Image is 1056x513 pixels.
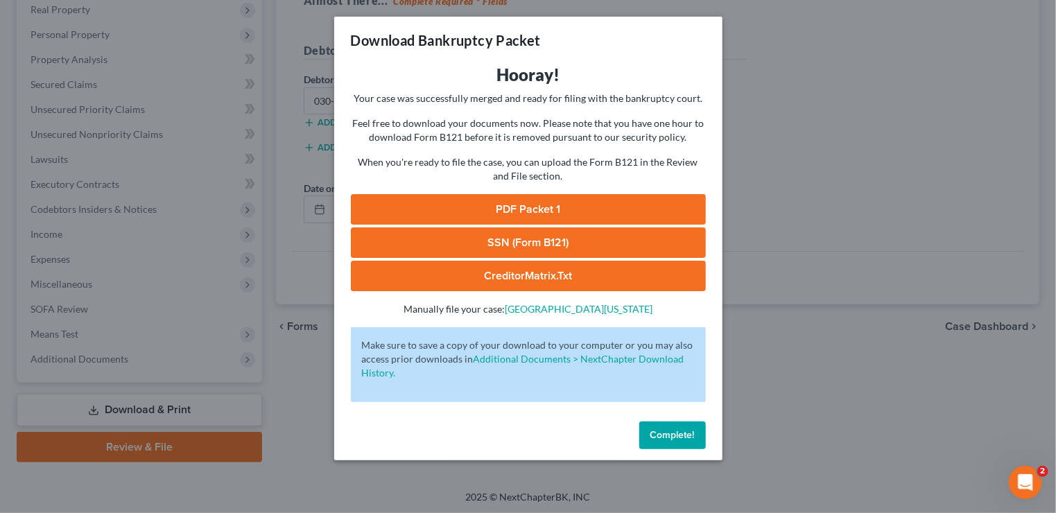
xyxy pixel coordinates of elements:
span: Complete! [650,429,695,441]
h3: Download Bankruptcy Packet [351,31,541,50]
a: Additional Documents > NextChapter Download History. [362,353,684,379]
a: CreditorMatrix.txt [351,261,706,291]
button: Complete! [639,421,706,449]
p: Feel free to download your documents now. Please note that you have one hour to download Form B12... [351,116,706,144]
a: SSN (Form B121) [351,227,706,258]
p: When you're ready to file the case, you can upload the Form B121 in the Review and File section. [351,155,706,183]
a: PDF Packet 1 [351,194,706,225]
iframe: Intercom live chat [1009,466,1042,499]
h3: Hooray! [351,64,706,86]
p: Make sure to save a copy of your download to your computer or you may also access prior downloads in [362,338,695,380]
p: Manually file your case: [351,302,706,316]
a: [GEOGRAPHIC_DATA][US_STATE] [505,303,652,315]
p: Your case was successfully merged and ready for filing with the bankruptcy court. [351,92,706,105]
span: 2 [1037,466,1048,477]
